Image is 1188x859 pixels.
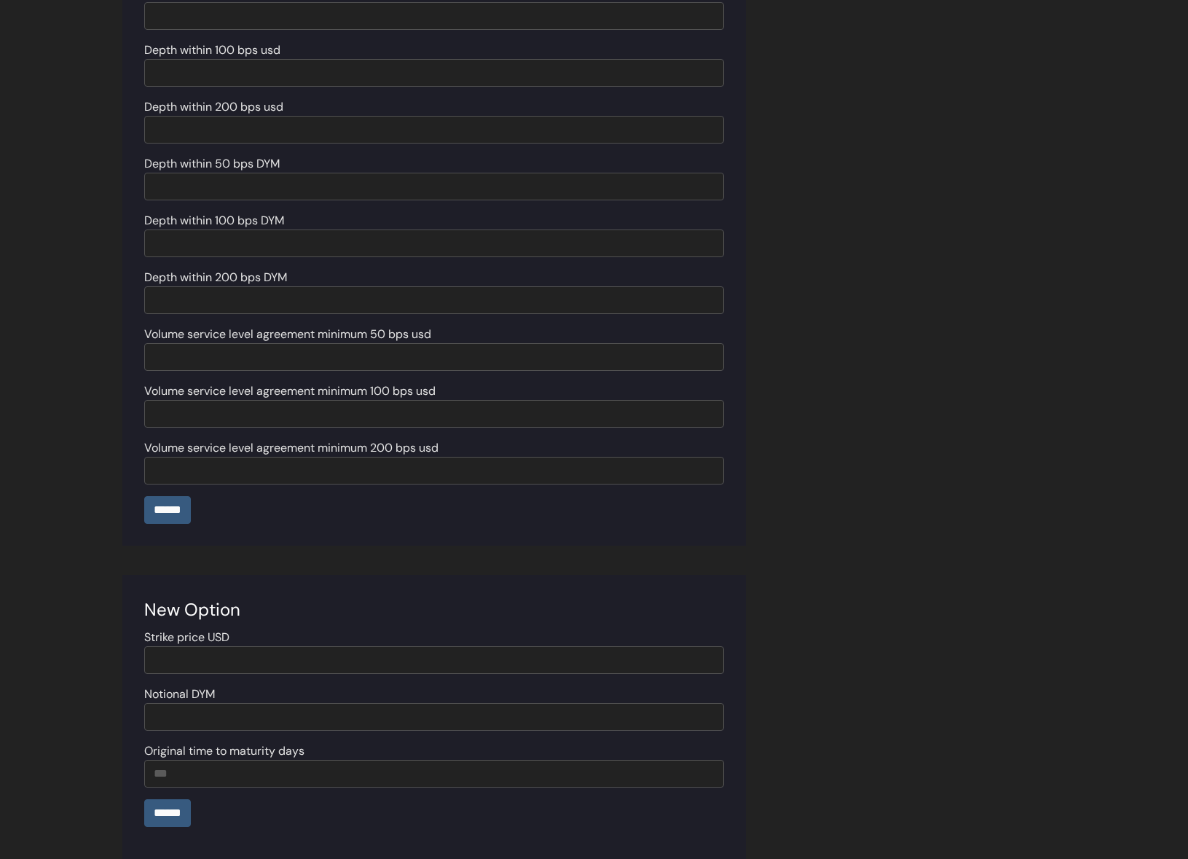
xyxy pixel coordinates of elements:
[144,42,280,59] label: Depth within 100 bps usd
[144,686,215,703] label: Notional DYM
[144,269,287,286] label: Depth within 200 bps DYM
[144,98,283,116] label: Depth within 200 bps usd
[144,439,438,457] label: Volume service level agreement minimum 200 bps usd
[144,383,436,400] label: Volume service level agreement minimum 100 bps usd
[144,155,280,173] label: Depth within 50 bps DYM
[144,597,724,623] div: New Option
[144,326,431,343] label: Volume service level agreement minimum 50 bps usd
[144,212,284,230] label: Depth within 100 bps DYM
[144,629,229,646] label: Strike price USD
[144,742,304,760] label: Original time to maturity days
